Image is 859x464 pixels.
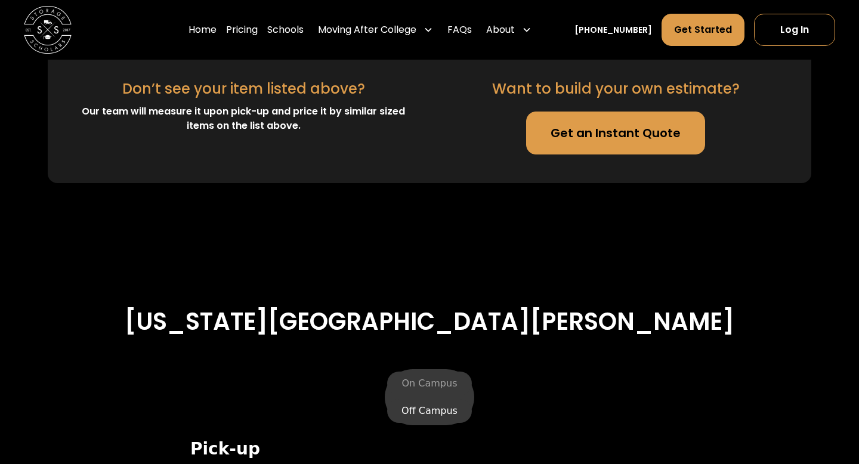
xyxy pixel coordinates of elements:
div: Want to build your own estimate? [492,78,740,100]
div: Moving After College [318,23,416,37]
div: About [486,23,515,37]
a: [PHONE_NUMBER] [574,24,652,36]
a: Schools [267,13,304,47]
a: Pricing [226,13,258,47]
div: Don’t see your item listed above? [122,78,365,100]
div: Moving After College [313,13,438,47]
a: Log In [754,14,835,46]
a: Get Started [662,14,744,46]
a: FAQs [447,13,472,47]
a: Home [189,13,217,47]
label: Off Campus [387,399,472,423]
img: Storage Scholars main logo [24,6,72,54]
span: Pick-up [190,440,669,459]
label: On Campus [387,372,471,395]
div: Our team will measure it upon pick-up and price it by similar sized items on the list above. [76,104,410,133]
h3: [US_STATE][GEOGRAPHIC_DATA][PERSON_NAME] [43,307,816,336]
div: About [481,13,536,47]
a: Get an Instant Quote [526,112,705,154]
